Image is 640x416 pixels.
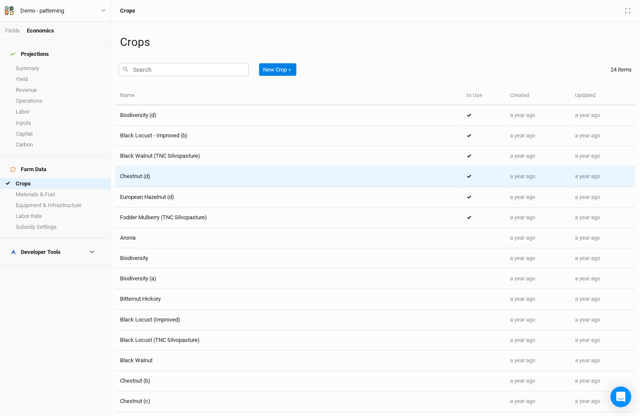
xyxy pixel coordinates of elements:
span: Apr 23, 2024 10:36 AM [575,173,600,179]
span: Apr 23, 2024 10:36 AM [575,234,600,241]
h4: Developer Tools [5,244,105,261]
span: Aronia [120,234,136,241]
span: Apr 23, 2024 10:36 AM [575,357,600,364]
span: Apr 23, 2024 10:36 AM [575,153,600,159]
input: Search [119,63,249,76]
span: Apr 23, 2024 10:36 AM [510,194,535,200]
span: Apr 23, 2024 10:36 AM [510,357,535,364]
span: Chestnut (b) [120,377,150,384]
span: Apr 23, 2024 10:36 AM [575,337,600,343]
span: Jun 5, 2024 2:27 PM [575,214,600,221]
span: Apr 23, 2024 10:36 AM [575,377,600,384]
span: Apr 23, 2024 10:36 AM [510,296,535,302]
span: Biodiversity [120,255,148,261]
span: Apr 23, 2024 10:36 AM [510,112,535,118]
span: European Hazelnut (d) [120,194,174,200]
span: Apr 23, 2024 10:36 AM [510,377,535,384]
div: Farm Data [10,166,46,173]
span: Apr 23, 2024 10:36 AM [510,255,535,261]
span: Biodiversity (d) [120,112,156,118]
span: Black Walnut [120,357,153,364]
span: Apr 23, 2024 10:36 AM [575,316,600,323]
span: Apr 23, 2024 10:36 AM [575,194,600,200]
span: Jun 5, 2024 2:27 PM [510,214,535,221]
span: Apr 23, 2024 10:36 AM [510,398,535,404]
span: Bitternut Hickory [120,296,161,302]
span: Apr 23, 2024 10:36 AM [510,234,535,241]
span: Black Locust - Improved (b) [120,132,188,139]
div: Demo - patterning [20,6,64,15]
span: Apr 23, 2024 10:36 AM [510,173,535,179]
span: Apr 23, 2024 10:36 AM [575,132,600,139]
span: Apr 23, 2024 10:36 AM [510,316,535,323]
span: Chestnut (d) [120,173,150,179]
div: 24 items [611,66,632,74]
th: In Use [462,87,505,105]
h3: Crops [120,7,135,14]
span: Apr 23, 2024 10:36 AM [575,112,600,118]
span: Apr 23, 2024 10:36 AM [575,275,600,282]
span: Chestnut (c) [120,398,150,404]
button: Demo - patterning [4,6,106,16]
span: Fodder Mulberry (TNC Silvopasture) [120,214,207,221]
a: Fields [5,27,20,34]
span: Apr 23, 2024 10:36 AM [575,255,600,261]
span: Apr 23, 2024 10:36 AM [510,275,535,282]
span: Apr 23, 2024 10:36 AM [575,398,600,404]
th: Created [505,87,570,105]
div: Open Intercom Messenger [611,387,631,407]
button: New Crop＋ [259,63,296,76]
th: Name [115,87,462,105]
div: Developer Tools [10,249,61,256]
span: Apr 23, 2024 10:36 AM [510,132,535,139]
span: Apr 23, 2024 10:36 AM [575,296,600,302]
span: Apr 23, 2024 10:36 AM [510,337,535,343]
span: Biodiversity (a) [120,275,156,282]
span: Apr 23, 2024 10:36 AM [510,153,535,159]
span: Black Locust (TNC Silvopasture) [120,337,200,343]
div: Economics [27,27,54,35]
span: Black Walnut (TNC Silvopasture) [120,153,200,159]
h1: Crops [120,36,631,49]
div: Projections [10,51,49,58]
span: Black Locust (Improved) [120,316,180,323]
th: Updated [570,87,635,105]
